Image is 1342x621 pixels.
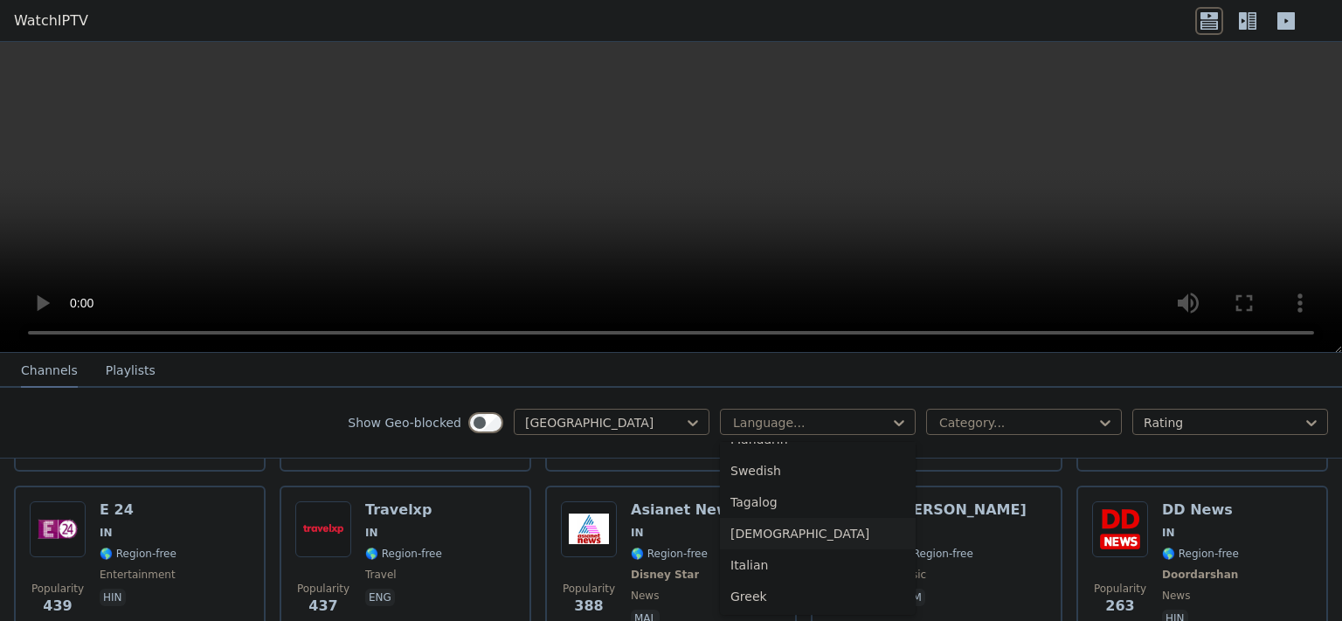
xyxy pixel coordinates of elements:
[365,526,378,540] span: IN
[31,582,84,596] span: Popularity
[100,589,126,606] p: hin
[106,355,156,388] button: Playlists
[365,501,442,519] h6: Travelxp
[365,547,442,561] span: 🌎 Region-free
[365,568,397,582] span: travel
[308,596,337,617] span: 437
[100,547,176,561] span: 🌎 Region-free
[1105,596,1134,617] span: 263
[30,501,86,557] img: E 24
[631,547,708,561] span: 🌎 Region-free
[100,568,176,582] span: entertainment
[348,414,461,431] label: Show Geo-blocked
[297,582,349,596] span: Popularity
[720,581,916,612] div: Greek
[574,596,603,617] span: 388
[365,589,395,606] p: eng
[1092,501,1148,557] img: DD News
[295,501,351,557] img: Travelxp
[1162,526,1175,540] span: IN
[631,526,644,540] span: IN
[561,501,617,557] img: Asianet News
[1162,568,1238,582] span: Doordarshan
[1162,547,1239,561] span: 🌎 Region-free
[631,501,737,519] h6: Asianet News
[563,582,615,596] span: Popularity
[43,596,72,617] span: 439
[720,455,916,486] div: Swedish
[720,486,916,518] div: Tagalog
[896,547,973,561] span: 🌎 Region-free
[100,501,176,519] h6: E 24
[631,568,699,582] span: Disney Star
[1162,501,1242,519] h6: DD News
[1094,582,1146,596] span: Popularity
[21,355,78,388] button: Channels
[14,10,88,31] a: WatchIPTV
[720,518,916,549] div: [DEMOGRAPHIC_DATA]
[720,549,916,581] div: Italian
[1162,589,1190,603] span: news
[631,589,659,603] span: news
[896,501,1027,519] h6: [PERSON_NAME]
[100,526,113,540] span: IN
